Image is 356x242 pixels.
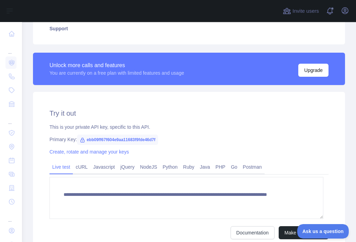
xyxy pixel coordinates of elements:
[298,64,329,77] button: Upgrade
[292,7,319,15] span: Invite users
[5,41,16,55] div: ...
[5,209,16,223] div: ...
[118,161,137,172] a: jQuery
[160,161,180,172] a: Python
[279,226,329,239] button: Make test request
[180,161,197,172] a: Ruby
[49,161,73,172] a: Live test
[228,161,240,172] a: Go
[49,149,129,155] a: Create, rotate and manage your keys
[41,21,337,36] a: Support
[77,135,158,145] span: ebb09ff67f604e9aa11683f9fde46d7f
[49,61,184,70] div: Unlock more calls and features
[281,6,320,17] button: Invite users
[213,161,228,172] a: PHP
[73,161,90,172] a: cURL
[5,112,16,125] div: ...
[297,224,349,239] iframe: Toggle Customer Support
[137,161,160,172] a: NodeJS
[90,161,118,172] a: Javascript
[49,108,329,118] h2: Try it out
[240,161,265,172] a: Postman
[49,136,329,143] div: Primary Key:
[197,161,213,172] a: Java
[231,226,275,239] a: Documentation
[49,70,184,76] div: You are currently on a free plan with limited features and usage
[49,124,329,130] div: This is your private API key, specific to this API.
